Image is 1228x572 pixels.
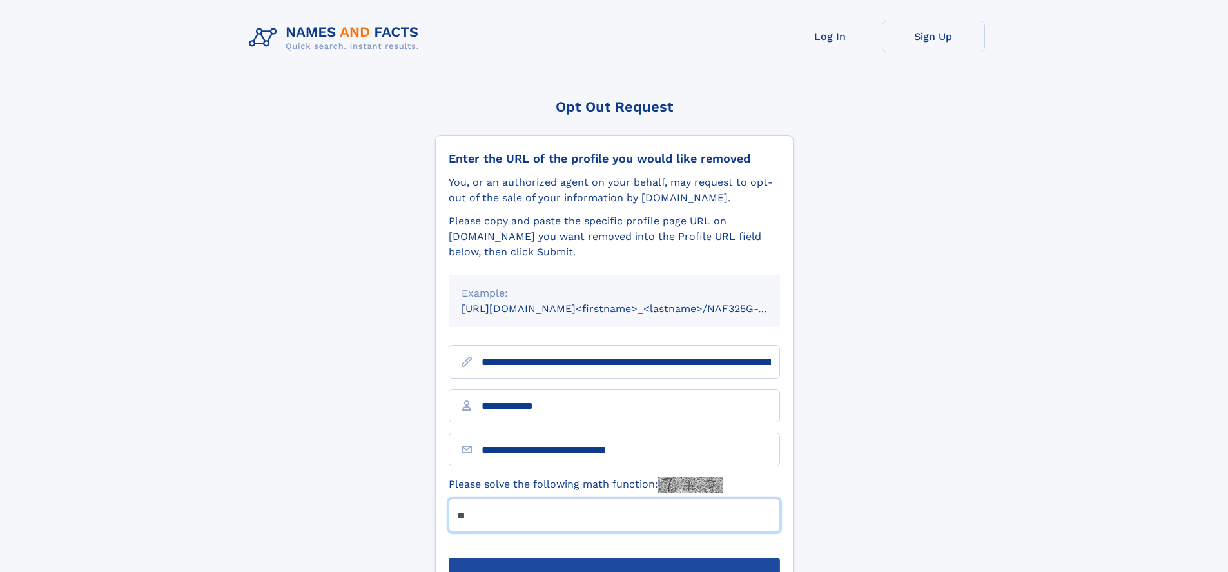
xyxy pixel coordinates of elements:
[449,213,780,260] div: Please copy and paste the specific profile page URL on [DOMAIN_NAME] you want removed into the Pr...
[882,21,985,52] a: Sign Up
[449,175,780,206] div: You, or an authorized agent on your behalf, may request to opt-out of the sale of your informatio...
[462,286,767,301] div: Example:
[435,99,794,115] div: Opt Out Request
[449,152,780,166] div: Enter the URL of the profile you would like removed
[244,21,429,55] img: Logo Names and Facts
[462,302,804,315] small: [URL][DOMAIN_NAME]<firstname>_<lastname>/NAF325G-xxxxxxxx
[779,21,882,52] a: Log In
[449,477,723,493] label: Please solve the following math function:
